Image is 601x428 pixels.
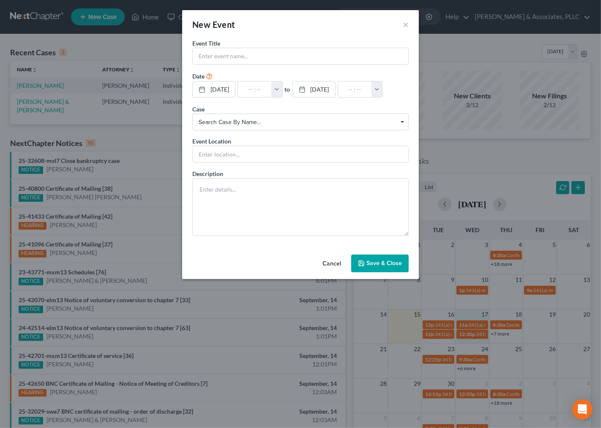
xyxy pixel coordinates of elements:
[192,19,235,30] span: New Event
[316,255,348,272] button: Cancel
[199,118,402,127] span: Search case by name...
[193,81,235,98] a: [DATE]
[193,48,408,64] input: Enter event name...
[192,169,223,178] label: Description
[293,81,335,98] a: [DATE]
[192,72,205,81] label: Date
[193,146,408,162] input: Enter location...
[572,399,593,420] div: Open Intercom Messenger
[403,19,409,30] button: ×
[192,105,205,114] label: Case
[192,137,231,146] label: Event Location
[351,255,409,272] button: Save & Close
[192,40,220,47] span: Event Title
[238,81,272,98] input: -- : --
[192,114,409,130] span: Select box activate
[285,85,290,94] label: to
[338,81,372,98] input: -- : --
